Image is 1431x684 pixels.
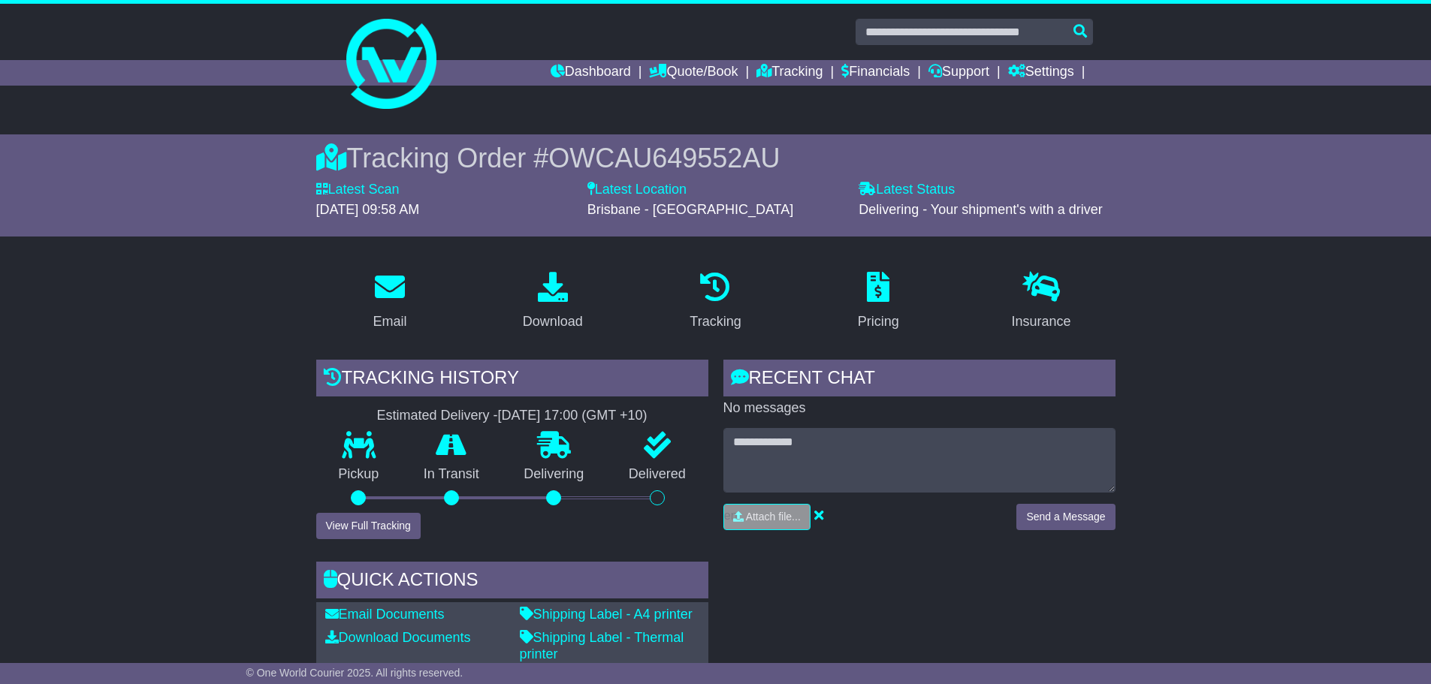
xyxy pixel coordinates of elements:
span: [DATE] 09:58 AM [316,202,420,217]
a: Download [513,267,593,337]
div: Download [523,312,583,332]
span: Delivering - Your shipment's with a driver [859,202,1103,217]
p: Delivering [502,466,607,483]
div: Insurance [1012,312,1071,332]
a: Tracking [756,60,823,86]
button: View Full Tracking [316,513,421,539]
label: Latest Status [859,182,955,198]
a: Download Documents [325,630,471,645]
p: In Transit [401,466,502,483]
a: Dashboard [551,60,631,86]
div: Tracking history [316,360,708,400]
label: Latest Location [587,182,687,198]
a: Email Documents [325,607,445,622]
p: Delivered [606,466,708,483]
a: Insurance [1002,267,1081,337]
a: Shipping Label - A4 printer [520,607,693,622]
div: Pricing [858,312,899,332]
p: Pickup [316,466,402,483]
a: Tracking [680,267,750,337]
label: Latest Scan [316,182,400,198]
span: © One World Courier 2025. All rights reserved. [246,667,463,679]
div: Quick Actions [316,562,708,602]
button: Send a Message [1016,504,1115,530]
a: Shipping Label - Thermal printer [520,630,684,661]
a: Quote/Book [649,60,738,86]
p: No messages [723,400,1116,417]
a: Email [363,267,416,337]
div: RECENT CHAT [723,360,1116,400]
span: Brisbane - [GEOGRAPHIC_DATA] [587,202,793,217]
div: Tracking Order # [316,142,1116,174]
div: Email [373,312,406,332]
span: OWCAU649552AU [548,143,780,173]
div: Tracking [690,312,741,332]
div: [DATE] 17:00 (GMT +10) [498,408,648,424]
div: Estimated Delivery - [316,408,708,424]
a: Financials [841,60,910,86]
a: Support [928,60,989,86]
a: Settings [1008,60,1074,86]
a: Pricing [848,267,909,337]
